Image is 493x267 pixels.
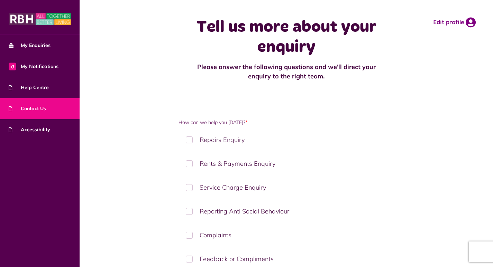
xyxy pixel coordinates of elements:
span: 0 [9,63,16,70]
strong: Please answer the following questions and we'll direct your enquiry to the right team [197,63,376,80]
label: How can we help you [DATE]? [179,119,394,126]
img: MyRBH [9,12,71,26]
span: My Enquiries [9,42,51,49]
label: Repairs Enquiry [179,130,394,150]
a: Edit profile [433,17,476,28]
label: Rents & Payments Enquiry [179,153,394,174]
span: Contact Us [9,105,46,112]
h1: Tell us more about your enquiry [190,17,383,57]
span: Help Centre [9,84,49,91]
strong: . [323,72,325,80]
label: Service Charge Enquiry [179,177,394,198]
span: My Notifications [9,63,58,70]
span: Accessibility [9,126,50,133]
label: Complaints [179,225,394,245]
label: Reporting Anti Social Behaviour [179,201,394,221]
